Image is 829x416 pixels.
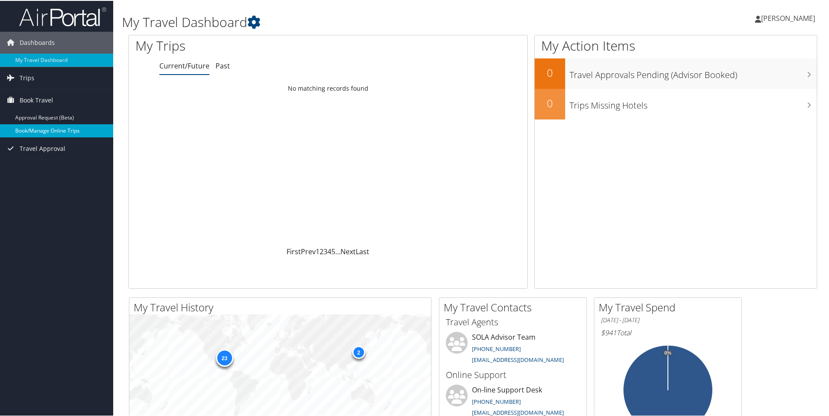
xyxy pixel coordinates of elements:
a: 5 [331,246,335,256]
a: Prev [301,246,316,256]
a: Current/Future [159,60,209,70]
li: SOLA Advisor Team [441,331,584,367]
h1: My Action Items [535,36,817,54]
a: Next [340,246,356,256]
div: 23 [216,348,233,366]
a: 2 [320,246,324,256]
span: Dashboards [20,31,55,53]
img: airportal-logo.png [19,6,106,26]
h3: Travel Agents [446,315,580,327]
a: 4 [327,246,331,256]
h2: 0 [535,95,565,110]
div: 2 [352,345,365,358]
a: [PERSON_NAME] [755,4,824,31]
span: [PERSON_NAME] [761,13,815,22]
span: Trips [20,66,34,88]
h1: My Trips [135,36,355,54]
span: $941 [601,327,617,337]
a: First [286,246,301,256]
a: Last [356,246,369,256]
h2: My Travel Spend [599,299,741,314]
h2: My Travel Contacts [444,299,586,314]
h3: Trips Missing Hotels [570,94,817,111]
a: [EMAIL_ADDRESS][DOMAIN_NAME] [472,355,564,363]
a: 3 [324,246,327,256]
h6: Total [601,327,735,337]
a: Past [216,60,230,70]
h3: Online Support [446,368,580,380]
a: 0Travel Approvals Pending (Advisor Booked) [535,58,817,88]
a: [EMAIL_ADDRESS][DOMAIN_NAME] [472,408,564,416]
a: 0Trips Missing Hotels [535,88,817,119]
a: [PHONE_NUMBER] [472,344,521,352]
h2: My Travel History [134,299,431,314]
h1: My Travel Dashboard [122,12,590,31]
a: 1 [316,246,320,256]
h3: Travel Approvals Pending (Advisor Booked) [570,64,817,80]
tspan: 0% [664,350,671,355]
span: … [335,246,340,256]
h6: [DATE] - [DATE] [601,315,735,324]
h2: 0 [535,65,565,79]
a: [PHONE_NUMBER] [472,397,521,405]
td: No matching records found [129,80,527,95]
span: Book Travel [20,89,53,110]
span: Travel Approval [20,137,65,159]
